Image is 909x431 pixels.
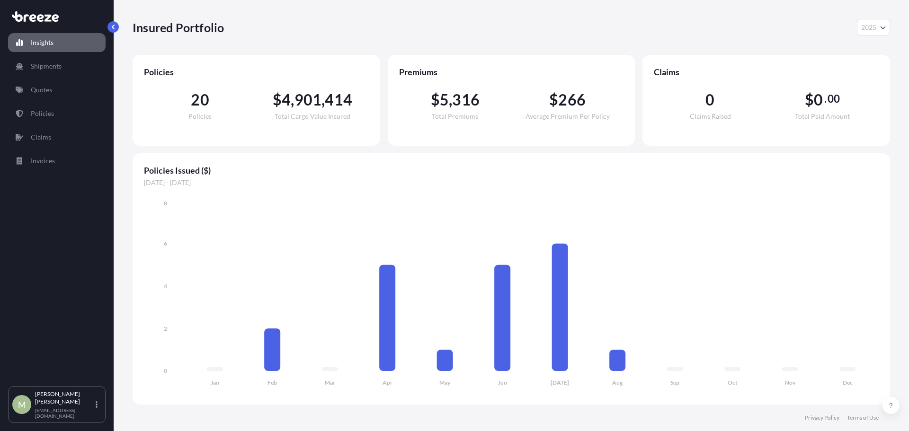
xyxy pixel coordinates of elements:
tspan: Jun [498,379,507,386]
p: Insights [31,38,53,47]
p: Shipments [31,62,62,71]
tspan: 4 [164,282,167,290]
span: [DATE] - [DATE] [144,178,879,187]
span: $ [273,92,282,107]
span: . [824,95,827,103]
span: , [321,92,325,107]
a: Privacy Policy [805,414,839,422]
span: 20 [191,92,209,107]
p: Policies [31,109,54,118]
span: 5 [440,92,449,107]
tspan: Nov [785,379,796,386]
p: [PERSON_NAME] [PERSON_NAME] [35,390,94,405]
span: Policies [144,66,369,78]
tspan: Mar [325,379,335,386]
span: , [449,92,452,107]
tspan: Apr [383,379,392,386]
span: 414 [325,92,352,107]
span: 901 [294,92,322,107]
a: Invoices [8,151,106,170]
span: 0 [814,92,823,107]
a: Terms of Use [847,414,879,422]
span: Claims [654,66,879,78]
span: Claims Raised [690,113,731,120]
p: Claims [31,132,51,142]
button: Year Selector [857,19,890,36]
span: Average Premium Per Policy [526,113,610,120]
a: Claims [8,128,106,147]
tspan: [DATE] [551,379,569,386]
a: Shipments [8,57,106,76]
span: Premiums [399,66,624,78]
p: Quotes [31,85,52,95]
span: Total Premiums [432,113,478,120]
span: $ [431,92,440,107]
tspan: 0 [164,367,167,374]
span: 316 [452,92,480,107]
a: Policies [8,104,106,123]
tspan: Feb [267,379,277,386]
span: Total Cargo Value Insured [275,113,350,120]
tspan: May [439,379,451,386]
tspan: 8 [164,200,167,207]
span: $ [549,92,558,107]
span: Policies Issued ($) [144,165,879,176]
p: Insured Portfolio [133,20,224,35]
tspan: Jan [211,379,219,386]
span: 00 [828,95,840,103]
span: M [18,400,26,409]
tspan: 6 [164,240,167,247]
span: 266 [558,92,586,107]
tspan: Oct [728,379,738,386]
span: Total Paid Amount [795,113,850,120]
span: 4 [282,92,291,107]
span: Policies [188,113,212,120]
span: , [291,92,294,107]
a: Quotes [8,80,106,99]
p: [EMAIL_ADDRESS][DOMAIN_NAME] [35,407,94,419]
span: $ [805,92,814,107]
span: 2025 [861,23,876,32]
span: 0 [705,92,714,107]
tspan: Sep [670,379,679,386]
a: Insights [8,33,106,52]
tspan: Dec [843,379,853,386]
p: Invoices [31,156,55,166]
tspan: Aug [612,379,623,386]
tspan: 2 [164,325,167,332]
